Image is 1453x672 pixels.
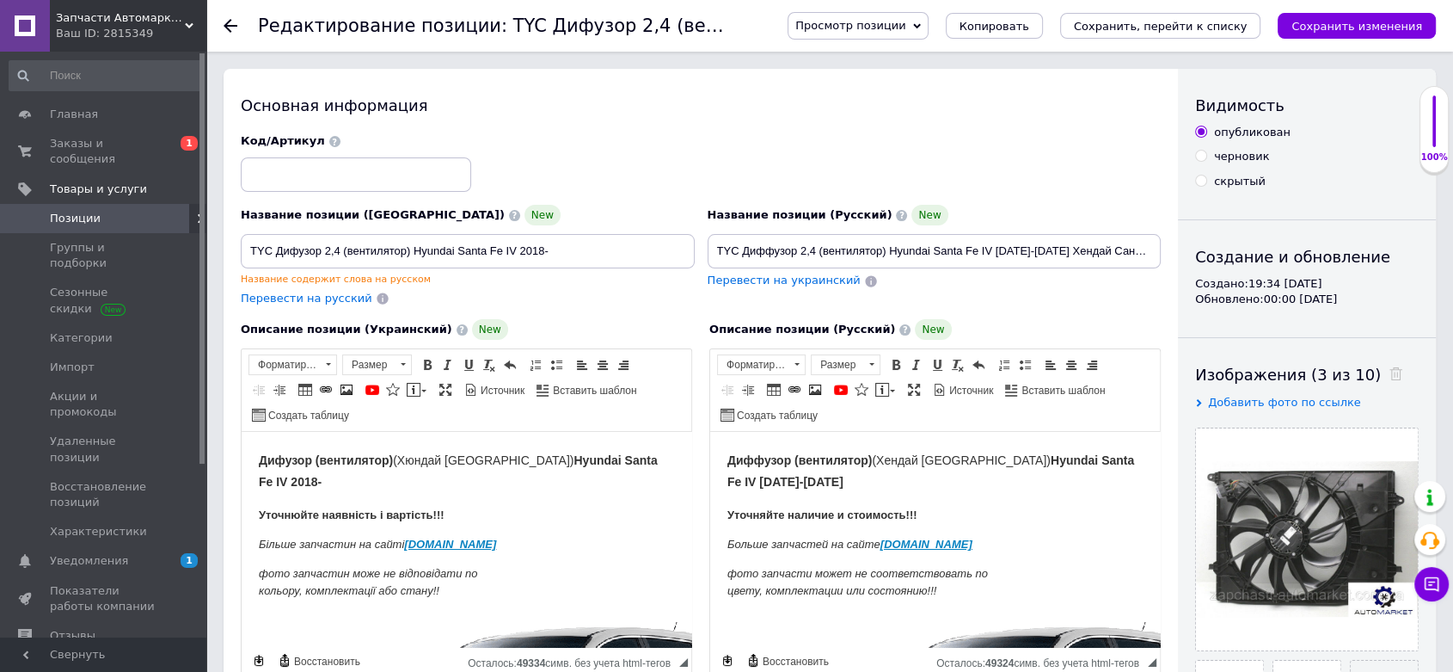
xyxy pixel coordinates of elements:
strong: Уточнюйте наявність і вартість!!! [17,77,203,89]
a: Добавить видео с YouTube [831,380,850,399]
a: Вставить сообщение [404,380,429,399]
a: Сделать резервную копию сейчас [718,651,737,670]
span: Добавить фото по ссылке [1208,396,1361,409]
a: Подчеркнутый (Ctrl+U) [928,355,947,374]
span: Копировать [959,20,1029,33]
div: Основная информация [241,95,1161,116]
a: Форматирование [717,354,806,375]
div: Создано: 19:34 [DATE] [1195,276,1419,292]
span: Вставить шаблон [550,384,636,398]
span: 49334 [517,657,545,669]
a: Убрать форматирование [480,355,499,374]
a: Развернуть [436,380,455,399]
span: Восстановить [760,655,829,669]
strong: Hyundai Santa Fe IV 2018- [17,22,416,57]
a: Изображение [337,380,356,399]
a: Убрать форматирование [948,355,967,374]
input: Поиск [9,60,202,91]
a: Восстановить [744,651,831,670]
a: Вставить/Редактировать ссылку (Ctrl+L) [316,380,335,399]
span: Источник [478,384,524,398]
button: Сохранить изменения [1278,13,1436,39]
span: Создать таблицу [734,409,818,423]
span: Восстановить [291,655,360,669]
span: Уведомления [50,553,128,569]
a: Размер [811,354,880,375]
a: Вставить шаблон [534,380,639,399]
div: опубликован [1214,125,1291,140]
a: По правому краю [614,355,633,374]
div: черновик [1214,149,1269,164]
span: Товары и услуги [50,182,147,197]
strong: Дифузор (вентилятор) [17,22,151,35]
em: фото запчасти может не соответствовать по цвету, комплектации или состоянию!!! [17,135,278,166]
em: фото запчастин може не відповідати по кольору, комплектації або стану!! [17,135,236,166]
a: Увеличить отступ [270,380,289,399]
a: Вставить/Редактировать ссылку (Ctrl+L) [785,380,804,399]
span: (Хендай [GEOGRAPHIC_DATA]) [17,22,424,57]
span: Отзывы [50,628,95,644]
div: Обновлено: 00:00 [DATE] [1195,292,1419,307]
button: Копировать [946,13,1043,39]
a: Вставить / удалить нумерованный список [995,355,1014,374]
i: Сохранить изменения [1291,20,1422,33]
a: Таблица [296,380,315,399]
a: Вставить иконку [852,380,871,399]
a: Форматирование [248,354,337,375]
a: Уменьшить отступ [249,380,268,399]
a: По центру [1062,355,1081,374]
div: Ваш ID: 2815349 [56,26,206,41]
a: Создать таблицу [249,405,352,424]
a: Вставить шаблон [1002,380,1107,399]
span: 1 [181,136,198,151]
span: 1 [181,553,198,568]
span: Форматирование [718,355,788,374]
a: По левому краю [1041,355,1060,374]
span: Название позиции ([GEOGRAPHIC_DATA]) [241,208,505,221]
a: Вставить / удалить маркированный список [547,355,566,374]
a: Размер [342,354,412,375]
span: Описание позиции (Украинский) [241,323,452,336]
span: Сезонные скидки [50,285,159,316]
a: Курсив (Ctrl+I) [438,355,457,374]
a: [DOMAIN_NAME] [170,106,262,119]
a: Изображение [806,380,825,399]
input: Например, H&M женское платье зеленое 38 размер вечернее макси с блестками [708,234,1162,268]
a: Полужирный (Ctrl+B) [418,355,437,374]
a: Вставить сообщение [873,380,898,399]
iframe: Визуальный текстовый редактор, CB2833C7-5570-43E3-A5BA-71076FF783FD [710,432,1160,647]
span: Источник [947,384,993,398]
span: Позиции [50,211,101,226]
span: Показатели работы компании [50,583,159,614]
h1: Редактирование позиции: TYC Дифузор 2,4 (вентилятор) Hyundai Santa Fe IV 2018- [258,15,1048,36]
div: Название содержит слова на русском [241,273,695,286]
div: Подсчет символов [936,653,1148,669]
a: [DOMAIN_NAME] [162,106,254,119]
em: Більше запчастин на сайті [17,106,254,119]
div: Подсчет символов [468,653,679,669]
strong: Уточняйте наличие и стоимость!!! [17,77,207,89]
span: Описание позиции (Русский) [709,323,895,336]
a: Восстановить [275,651,363,670]
a: Таблица [764,380,783,399]
a: Развернуть [904,380,923,399]
span: Группы и подборки [50,240,159,271]
span: Запчасти Автомаркет™ [56,10,185,26]
strong: Диффузор (вентилятор) [17,22,162,35]
div: Видимость [1195,95,1419,116]
span: Перевести на украинский [708,274,861,287]
button: Сохранить, перейти к списку [1060,13,1261,39]
span: Вставить шаблон [1019,384,1105,398]
a: По левому краю [573,355,592,374]
em: Больше запчастей на сайте [17,106,262,119]
span: Заказы и сообщения [50,136,159,167]
span: Характеристики [50,524,147,539]
span: New [911,205,947,225]
span: New [915,319,951,340]
a: По правому краю [1082,355,1101,374]
a: Увеличить отступ [739,380,757,399]
i: Сохранить, перейти к списку [1074,20,1248,33]
span: New [472,319,508,340]
span: Перевести на русский [241,292,372,305]
div: 100% Качество заполнения [1419,86,1449,173]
